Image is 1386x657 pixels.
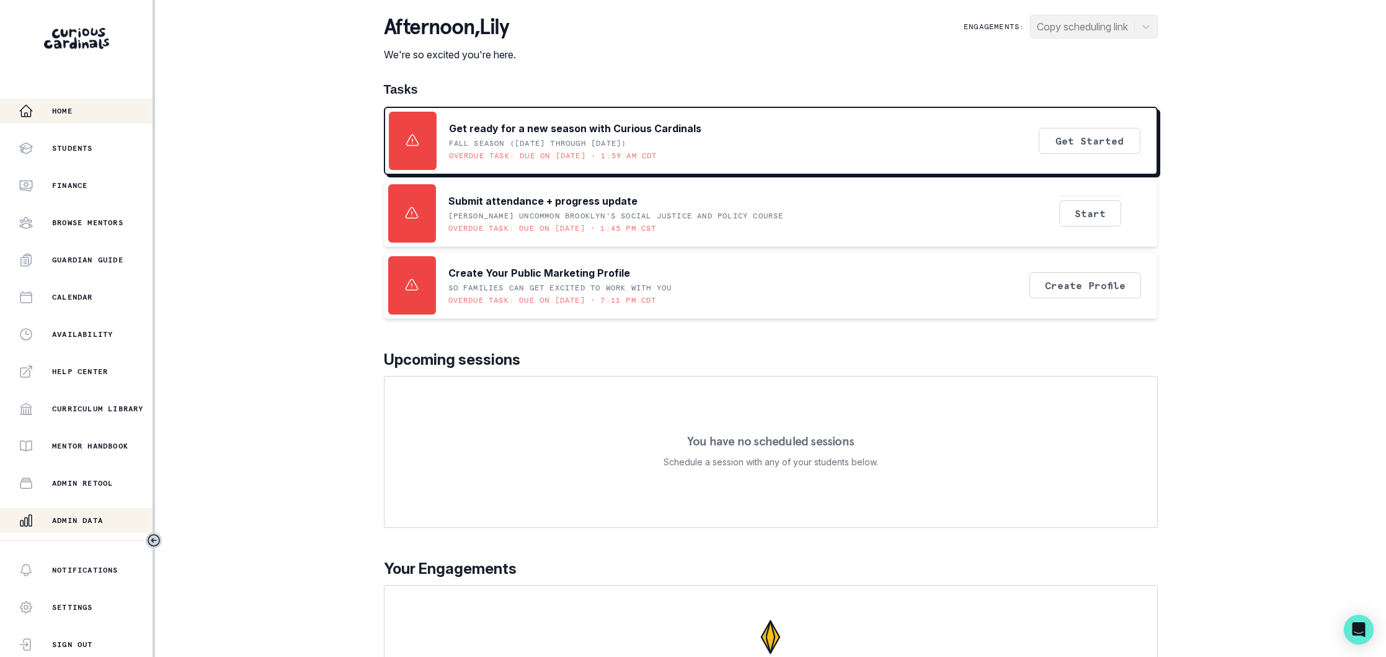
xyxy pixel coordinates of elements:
button: Toggle sidebar [146,532,162,548]
p: Engagements: [964,22,1024,32]
p: Overdue task: Due on [DATE] • 1:59 AM CDT [449,151,657,161]
p: You have no scheduled sessions [687,435,854,447]
p: SO FAMILIES CAN GET EXCITED TO WORK WITH YOU [448,283,672,293]
p: Curriculum Library [52,404,144,414]
p: Get ready for a new season with Curious Cardinals [449,121,701,136]
p: Overdue task: Due on [DATE] • 1:45 PM CST [448,223,657,233]
p: Admin Data [52,516,103,525]
p: [PERSON_NAME] UNCOMMON Brooklyn's Social Justice and Policy Course [448,211,784,221]
p: Settings [52,602,93,612]
p: afternoon , Lily [384,15,516,40]
p: Notifications [52,565,118,575]
div: Open Intercom Messenger [1344,615,1374,645]
p: Browse Mentors [52,218,123,228]
p: Guardian Guide [52,255,123,265]
p: Calendar [52,292,93,302]
h1: Tasks [384,82,1158,97]
p: Finance [52,181,87,190]
p: Submit attendance + progress update [448,194,637,208]
p: Overdue task: Due on [DATE] • 7:11 PM CDT [448,295,657,305]
p: Help Center [52,367,108,377]
p: Create Your Public Marketing Profile [448,266,630,280]
p: We're so excited you're here. [384,47,516,62]
p: Mentor Handbook [52,441,128,451]
p: Home [52,106,73,116]
img: Curious Cardinals Logo [44,28,109,49]
button: Get Started [1039,128,1140,154]
button: Create Profile [1029,272,1141,298]
p: Upcoming sessions [384,349,1158,371]
p: Schedule a session with any of your students below. [664,455,878,470]
p: Fall Season ([DATE] through [DATE]) [449,138,627,148]
p: Your Engagements [384,558,1158,580]
p: Students [52,143,93,153]
p: Sign Out [52,640,93,650]
p: Admin Retool [52,478,113,488]
button: Start [1059,200,1121,226]
p: Availability [52,329,113,339]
